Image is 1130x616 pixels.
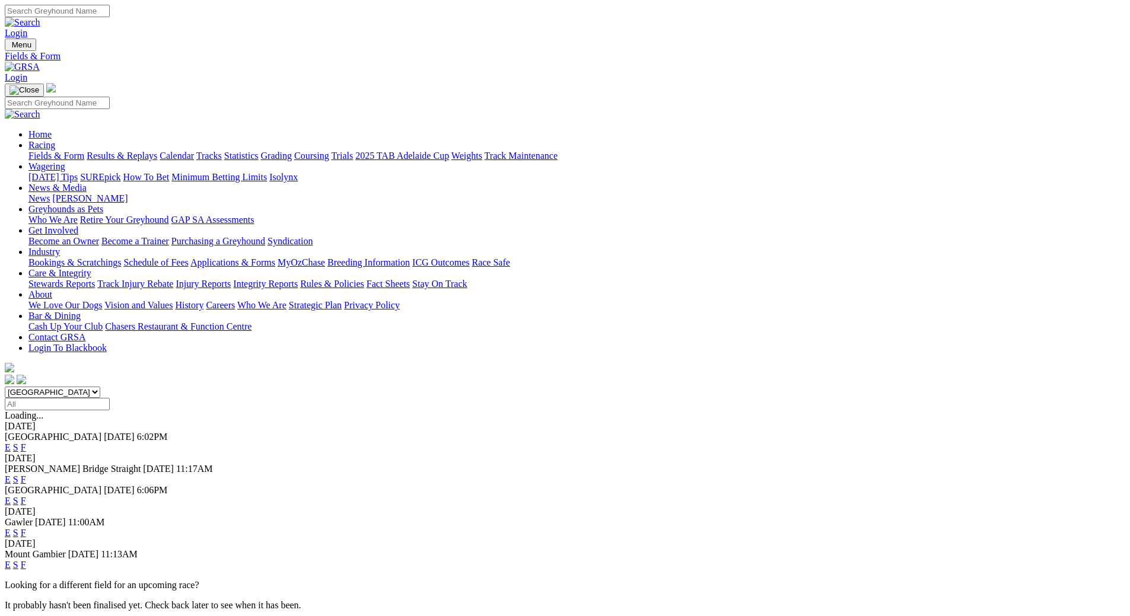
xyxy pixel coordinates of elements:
[233,279,298,289] a: Integrity Reports
[472,257,510,267] a: Race Safe
[5,442,11,452] a: E
[5,580,1125,591] p: Looking for a different field for an upcoming race?
[137,485,168,495] span: 6:06PM
[80,172,120,182] a: SUREpick
[176,279,231,289] a: Injury Reports
[5,421,1125,432] div: [DATE]
[5,51,1125,62] div: Fields & Form
[28,321,1125,332] div: Bar & Dining
[300,279,364,289] a: Rules & Policies
[28,257,121,267] a: Bookings & Scratchings
[28,151,1125,161] div: Racing
[175,300,203,310] a: History
[344,300,400,310] a: Privacy Policy
[331,151,353,161] a: Trials
[28,204,103,214] a: Greyhounds as Pets
[5,375,14,384] img: facebook.svg
[5,528,11,538] a: E
[28,247,60,257] a: Industry
[28,172,78,182] a: [DATE] Tips
[13,560,18,570] a: S
[5,398,110,410] input: Select date
[123,257,188,267] a: Schedule of Fees
[5,84,44,97] button: Toggle navigation
[224,151,259,161] a: Statistics
[9,85,39,95] img: Close
[28,193,50,203] a: News
[268,236,313,246] a: Syndication
[13,528,18,538] a: S
[143,464,174,474] span: [DATE]
[28,183,87,193] a: News & Media
[28,129,52,139] a: Home
[5,410,43,420] span: Loading...
[5,517,33,527] span: Gawler
[101,549,138,559] span: 11:13AM
[485,151,558,161] a: Track Maintenance
[28,279,95,289] a: Stewards Reports
[412,279,467,289] a: Stay On Track
[28,300,102,310] a: We Love Our Dogs
[28,332,85,342] a: Contact GRSA
[21,442,26,452] a: F
[28,268,91,278] a: Care & Integrity
[123,172,170,182] a: How To Bet
[21,560,26,570] a: F
[5,72,27,82] a: Login
[5,560,11,570] a: E
[28,279,1125,289] div: Care & Integrity
[206,300,235,310] a: Careers
[105,321,252,331] a: Chasers Restaurant & Function Centre
[97,279,173,289] a: Track Injury Rebate
[13,474,18,484] a: S
[5,453,1125,464] div: [DATE]
[52,193,128,203] a: [PERSON_NAME]
[327,257,410,267] a: Breeding Information
[12,40,31,49] span: Menu
[261,151,292,161] a: Grading
[269,172,298,182] a: Isolynx
[104,432,135,442] span: [DATE]
[21,474,26,484] a: F
[5,5,110,17] input: Search
[28,343,107,353] a: Login To Blackbook
[13,442,18,452] a: S
[28,225,78,235] a: Get Involved
[46,83,56,92] img: logo-grsa-white.png
[28,215,78,225] a: Who We Are
[80,215,169,225] a: Retire Your Greyhound
[137,432,168,442] span: 6:02PM
[28,151,84,161] a: Fields & Form
[21,496,26,506] a: F
[5,538,1125,549] div: [DATE]
[21,528,26,538] a: F
[35,517,66,527] span: [DATE]
[28,236,99,246] a: Become an Owner
[171,172,267,182] a: Minimum Betting Limits
[28,321,103,331] a: Cash Up Your Club
[5,506,1125,517] div: [DATE]
[160,151,194,161] a: Calendar
[28,172,1125,183] div: Wagering
[28,289,52,299] a: About
[17,375,26,384] img: twitter.svg
[5,485,101,495] span: [GEOGRAPHIC_DATA]
[5,549,66,559] span: Mount Gambier
[171,236,265,246] a: Purchasing a Greyhound
[5,363,14,372] img: logo-grsa-white.png
[87,151,157,161] a: Results & Replays
[28,161,65,171] a: Wagering
[5,62,40,72] img: GRSA
[68,517,105,527] span: 11:00AM
[176,464,213,474] span: 11:17AM
[5,39,36,51] button: Toggle navigation
[5,109,40,120] img: Search
[13,496,18,506] a: S
[278,257,325,267] a: MyOzChase
[190,257,275,267] a: Applications & Forms
[28,300,1125,311] div: About
[28,257,1125,268] div: Industry
[68,549,99,559] span: [DATE]
[5,474,11,484] a: E
[289,300,342,310] a: Strategic Plan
